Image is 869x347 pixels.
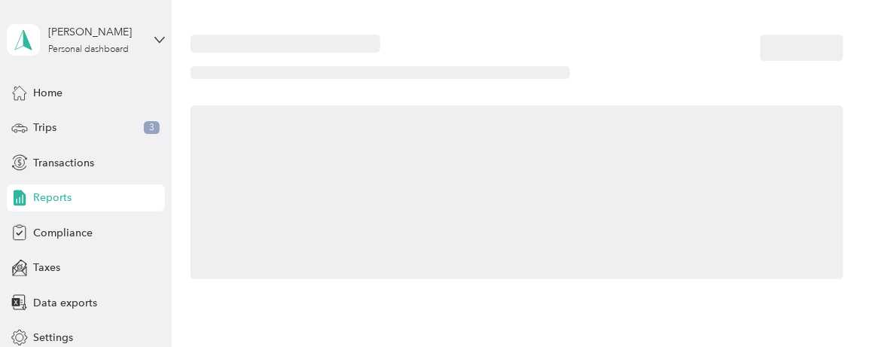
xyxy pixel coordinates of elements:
[48,24,142,40] div: [PERSON_NAME]
[33,295,97,311] span: Data exports
[33,120,56,135] span: Trips
[33,330,73,345] span: Settings
[48,45,129,54] div: Personal dashboard
[33,260,60,275] span: Taxes
[144,121,160,135] span: 3
[33,225,93,241] span: Compliance
[33,190,72,205] span: Reports
[785,263,869,347] iframe: Everlance-gr Chat Button Frame
[33,85,63,101] span: Home
[33,155,94,171] span: Transactions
